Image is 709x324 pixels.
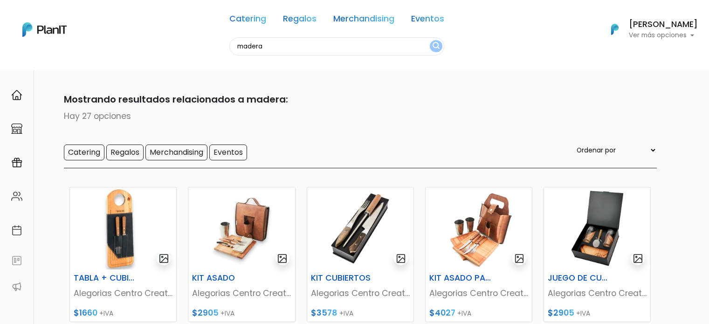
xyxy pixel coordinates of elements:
[209,145,247,160] input: Eventos
[307,187,413,269] img: thumb_Captura_de_pantalla_2023-08-31_132438-PhotoRoom.png
[64,145,104,160] input: Catering
[599,17,698,41] button: PlanIt Logo [PERSON_NAME] Ver más opciones
[145,145,207,160] input: Merchandising
[68,273,142,283] h6: TABLA + CUBIERTOS
[576,309,590,318] span: +IVA
[514,253,525,264] img: gallery-light
[457,309,471,318] span: +IVA
[433,42,440,51] img: search_button-432b6d5273f82d61273b3651a40e1bd1b912527efae98b1b7a1b2c0702e16a8d.svg
[548,287,647,299] p: Alegorias Centro Creativo
[158,253,169,264] img: gallery-light
[69,187,177,322] a: gallery-light TABLA + CUBIERTOS Alegorias Centro Creativo $1660 +IVA
[229,15,266,26] a: Catering
[106,145,144,160] input: Regalos
[629,21,698,29] h6: [PERSON_NAME]
[53,92,657,106] p: Mostrando resultados relacionados a madera:
[277,253,288,264] img: gallery-light
[283,15,317,26] a: Regalos
[426,187,532,269] img: thumb_Captura_de_pantalla_2022-10-19_102702.jpg
[70,187,176,269] img: thumb_image__copia___copia_-Photoroom__41_.jpg
[396,253,406,264] img: gallery-light
[307,187,414,322] a: gallery-light KIT CUBIERTOS Alegorias Centro Creativo $3578 +IVA
[188,187,295,269] img: thumb_image__copia___copia_-Photoroom__42_.jpg
[311,307,337,318] span: $3578
[425,187,532,322] a: gallery-light KIT ASADO PARA 2 Alegorias Centro Creativo $4027 +IVA
[411,15,444,26] a: Eventos
[311,287,410,299] p: Alegorias Centro Creativo
[11,191,22,202] img: people-662611757002400ad9ed0e3c099ab2801c6687ba6c219adb57efc949bc21e19d.svg
[544,187,651,322] a: gallery-light JUEGO DE CUBIERTOS PREMIUM Alegorias Centro Creativo $2905 +IVA
[629,32,698,39] p: Ver más opciones
[605,19,625,40] img: PlanIt Logo
[11,157,22,168] img: campaigns-02234683943229c281be62815700db0a1741e53638e28bf9629b52c665b00959.svg
[22,22,67,37] img: PlanIt Logo
[429,307,455,318] span: $4027
[188,187,295,322] a: gallery-light KIT ASADO Alegorias Centro Creativo $2905 +IVA
[333,15,394,26] a: Merchandising
[633,253,643,264] img: gallery-light
[544,187,650,269] img: thumb_Captura_de_pantalla_2023-08-31_154214-PhotoRoom.png
[186,273,260,283] h6: KIT ASADO
[74,287,172,299] p: Alegorias Centro Creativo
[220,309,234,318] span: +IVA
[548,307,574,318] span: $2905
[229,37,444,55] input: Buscá regalos, desayunos, y más
[429,287,528,299] p: Alegorias Centro Creativo
[305,273,379,283] h6: KIT CUBIERTOS
[542,273,616,283] h6: JUEGO DE CUBIERTOS PREMIUM
[99,309,113,318] span: +IVA
[192,287,291,299] p: Alegorias Centro Creativo
[192,307,219,318] span: $2905
[53,110,657,122] p: Hay 27 opciones
[11,255,22,266] img: feedback-78b5a0c8f98aac82b08bfc38622c3050aee476f2c9584af64705fc4e61158814.svg
[11,225,22,236] img: calendar-87d922413cdce8b2cf7b7f5f62616a5cf9e4887200fb71536465627b3292af00.svg
[11,123,22,134] img: marketplace-4ceaa7011d94191e9ded77b95e3339b90024bf715f7c57f8cf31f2d8c509eaba.svg
[11,281,22,292] img: partners-52edf745621dab592f3b2c58e3bca9d71375a7ef29c3b500c9f145b62cc070d4.svg
[74,307,97,318] span: $1660
[339,309,353,318] span: +IVA
[11,90,22,101] img: home-e721727adea9d79c4d83392d1f703f7f8bce08238fde08b1acbfd93340b81755.svg
[424,273,497,283] h6: KIT ASADO PARA 2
